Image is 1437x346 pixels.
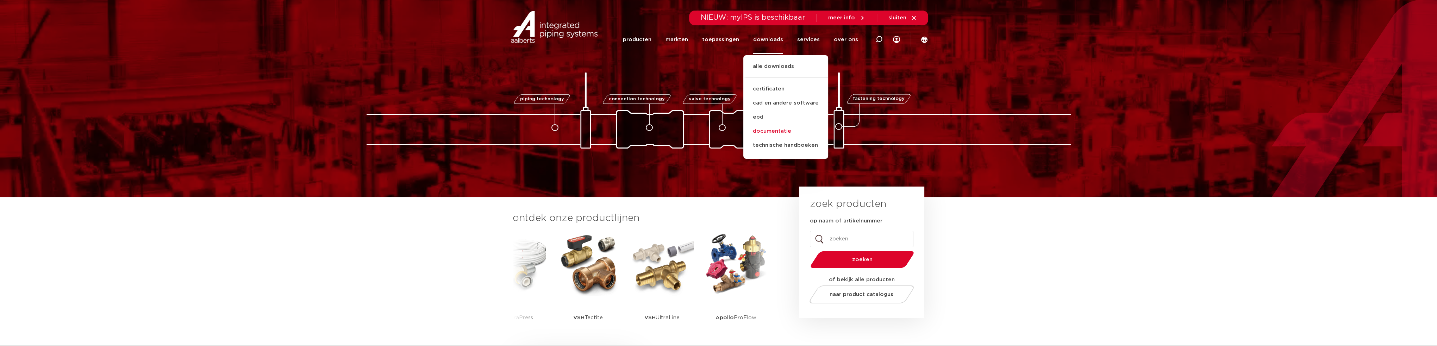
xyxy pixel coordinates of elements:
input: zoeken [810,231,913,247]
span: sluiten [888,15,906,20]
a: producten [623,25,651,54]
span: meer info [828,15,855,20]
span: zoeken [829,257,896,262]
a: ApolloProFlow [704,232,768,340]
span: naar product catalogus [830,292,893,297]
a: naar product catalogus [807,285,916,303]
strong: of bekijk alle producten [829,277,895,282]
p: ProFlow [716,296,756,340]
button: zoeken [807,251,917,269]
a: technische handboeken [743,138,828,152]
a: VSHTectite [556,232,620,340]
p: UltraLine [644,296,680,340]
a: markten [665,25,688,54]
span: fastening technology [853,97,905,101]
p: UltraPress [495,296,533,340]
a: services [797,25,819,54]
div: my IPS [893,25,900,54]
span: piping technology [520,97,564,101]
a: VSHUltraLine [630,232,694,340]
a: sluiten [888,15,917,21]
span: NIEUW: myIPS is beschikbaar [701,14,805,21]
a: documentatie [743,124,828,138]
a: over ons [833,25,858,54]
a: certificaten [743,82,828,96]
strong: VSH [644,315,656,320]
label: op naam of artikelnummer [810,218,882,225]
strong: Apollo [716,315,734,320]
a: UltraPress [482,232,546,340]
a: cad en andere software [743,96,828,110]
p: Tectite [573,296,603,340]
nav: Menu [623,25,858,54]
a: meer info [828,15,866,21]
a: toepassingen [702,25,739,54]
span: valve technology [689,97,731,101]
a: downloads [753,25,783,54]
span: connection technology [608,97,664,101]
a: alle downloads [743,62,828,78]
a: epd [743,110,828,124]
strong: VSH [573,315,585,320]
h3: zoek producten [810,197,886,211]
h3: ontdek onze productlijnen [513,211,775,225]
